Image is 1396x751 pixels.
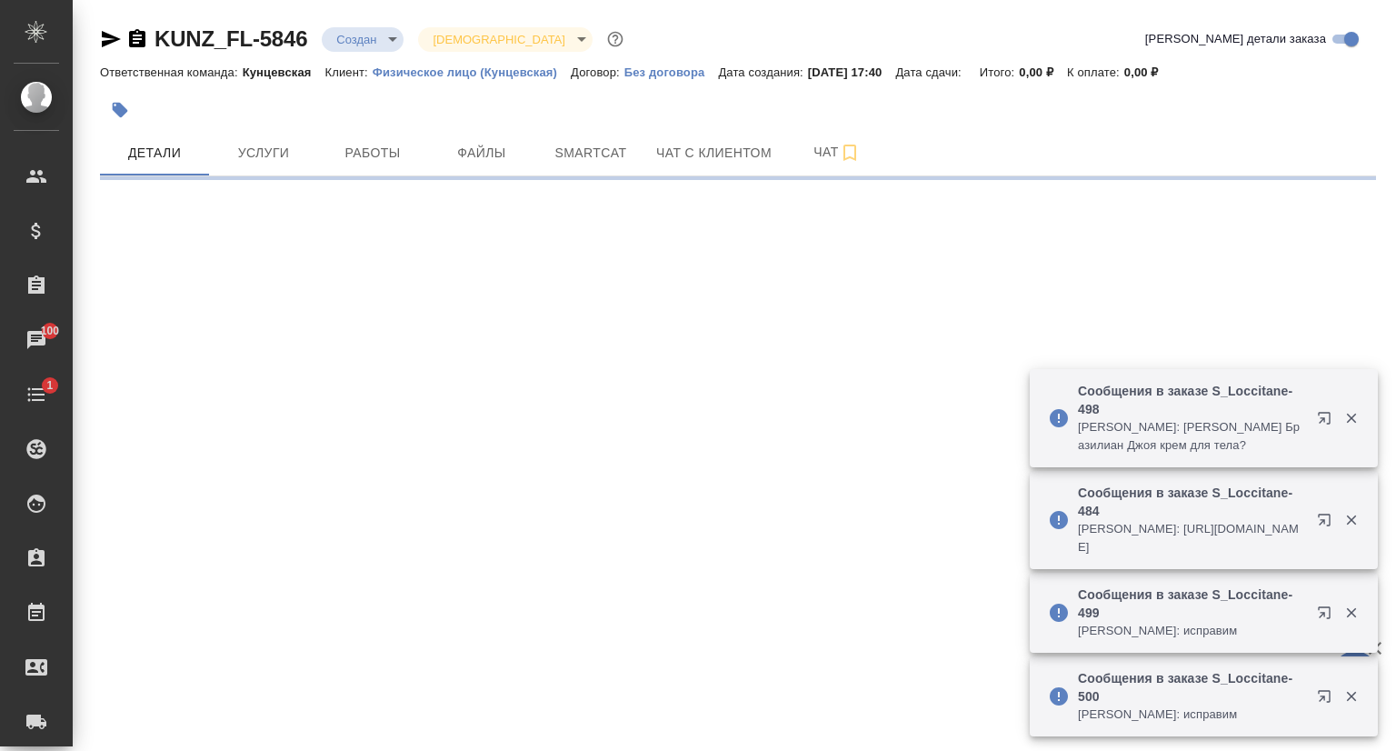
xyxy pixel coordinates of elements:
p: Итого: [980,65,1019,79]
a: Физическое лицо (Кунцевская) [373,64,571,79]
p: Сообщения в заказе S_Loccitane-484 [1078,484,1305,520]
button: Создан [331,32,382,47]
span: Файлы [438,142,525,165]
p: [PERSON_NAME]: [URL][DOMAIN_NAME] [1078,520,1305,556]
p: Дата сдачи: [895,65,965,79]
button: Доп статусы указывают на важность/срочность заказа [603,27,627,51]
button: Закрыть [1332,605,1370,621]
p: К оплате: [1067,65,1124,79]
p: Кунцевская [243,65,325,79]
svg: Подписаться [839,142,861,164]
p: Сообщения в заказе S_Loccitane-499 [1078,586,1305,622]
p: [PERSON_NAME]: исправим [1078,706,1305,724]
span: [PERSON_NAME] детали заказа [1145,30,1326,48]
button: Открыть в новой вкладке [1306,595,1350,638]
button: Открыть в новой вкладке [1306,502,1350,546]
button: Закрыть [1332,688,1370,705]
p: Дата создания: [718,65,807,79]
p: Ответственная команда: [100,65,243,79]
p: [PERSON_NAME]: [PERSON_NAME] Бразилиан Джоя крем для тела? [1078,418,1305,455]
span: Работы [329,142,416,165]
p: Клиент: [325,65,373,79]
span: Услуги [220,142,307,165]
span: 1 [35,376,64,395]
a: 100 [5,317,68,363]
span: Smartcat [547,142,634,165]
button: Скопировать ссылку для ЯМессенджера [100,28,122,50]
p: Сообщения в заказе S_Loccitane-500 [1078,669,1305,706]
p: Сообщения в заказе S_Loccitane-498 [1078,382,1305,418]
p: 0,00 ₽ [1124,65,1172,79]
p: Договор: [571,65,624,79]
p: Без договора [624,65,719,79]
button: Скопировать ссылку [126,28,148,50]
a: KUNZ_FL-5846 [155,26,307,51]
button: Закрыть [1332,410,1370,426]
p: 0,00 ₽ [1019,65,1067,79]
button: Открыть в новой вкладке [1306,678,1350,722]
button: [DEMOGRAPHIC_DATA] [427,32,570,47]
span: Чат с клиентом [656,142,772,165]
span: Чат [793,141,881,164]
a: 1 [5,372,68,417]
span: Детали [111,142,198,165]
p: [PERSON_NAME]: исправим [1078,622,1305,640]
a: Без договора [624,64,719,79]
div: Создан [418,27,592,52]
p: [DATE] 17:40 [808,65,896,79]
span: 100 [30,322,71,340]
p: Физическое лицо (Кунцевская) [373,65,571,79]
button: Добавить тэг [100,90,140,130]
button: Открыть в новой вкладке [1306,400,1350,444]
button: Закрыть [1332,512,1370,528]
div: Создан [322,27,404,52]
